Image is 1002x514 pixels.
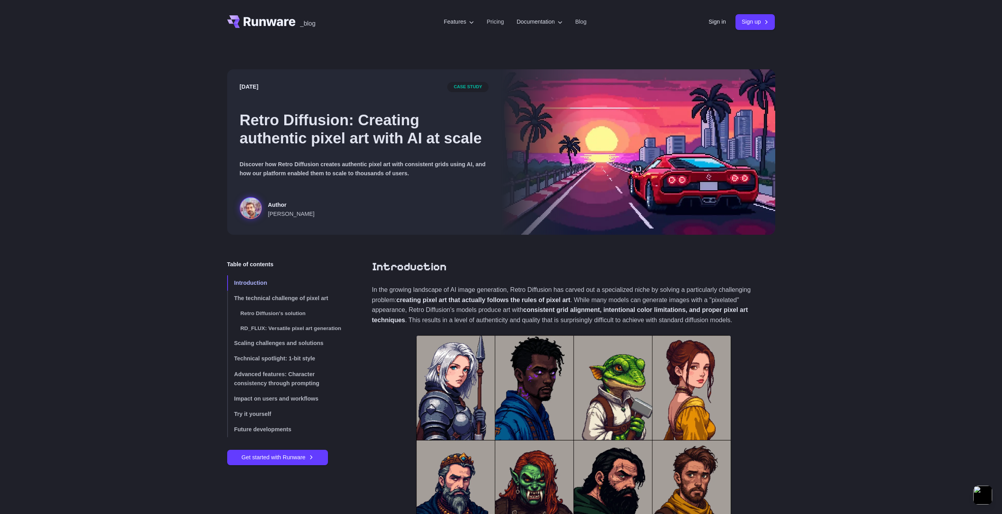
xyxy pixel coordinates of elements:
[234,371,320,386] span: Advanced features: Character consistency through prompting
[268,200,315,210] span: Author
[227,336,347,351] a: Scaling challenges and solutions
[447,82,488,92] span: case study
[501,69,775,235] img: a red sports car on a futuristic highway with a sunset and city skyline in the background, styled...
[575,17,587,26] a: Blog
[241,325,341,331] span: RD_FLUX: Versatile pixel art generation
[227,391,347,406] a: Impact on users and workflows
[227,275,347,291] a: Introduction
[234,426,292,432] span: Future developments
[227,450,328,465] a: Get started with Runware
[240,111,489,147] h1: Retro Diffusion: Creating authentic pixel art with AI at scale
[372,285,775,325] p: In the growing landscape of AI image generation, Retro Diffusion has carved out a specialized nic...
[227,406,347,422] a: Try it yourself
[240,197,315,222] a: a red sports car on a futuristic highway with a sunset and city skyline in the background, styled...
[227,321,347,336] a: RD_FLUX: Versatile pixel art generation
[227,351,347,366] a: Technical spotlight: 1-bit style
[517,17,563,26] label: Documentation
[227,291,347,306] a: The technical challenge of pixel art
[227,367,347,391] a: Advanced features: Character consistency through prompting
[300,15,315,28] a: _blog
[268,210,315,219] span: [PERSON_NAME]
[240,160,489,178] p: Discover how Retro Diffusion creates authentic pixel art with consistent grids using AI, and how ...
[240,82,259,91] time: [DATE]
[227,15,296,28] a: Go to /
[234,355,315,362] span: Technical spotlight: 1-bit style
[735,14,775,30] a: Sign up
[396,297,570,303] strong: creating pixel art that actually follows the rules of pixel art
[487,17,504,26] a: Pricing
[241,310,306,316] span: Retro Diffusion's solution
[709,17,726,26] a: Sign in
[227,260,274,269] span: Table of contents
[234,411,271,417] span: Try it yourself
[234,395,319,402] span: Impact on users and workflows
[227,422,347,437] a: Future developments
[234,295,328,301] span: The technical challenge of pixel art
[300,20,315,27] span: _blog
[234,280,267,286] span: Introduction
[444,17,474,26] label: Features
[227,306,347,321] a: Retro Diffusion's solution
[372,260,446,274] a: Introduction
[234,340,324,346] span: Scaling challenges and solutions
[372,306,748,323] strong: consistent grid alignment, intentional color limitations, and proper pixel art techniques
